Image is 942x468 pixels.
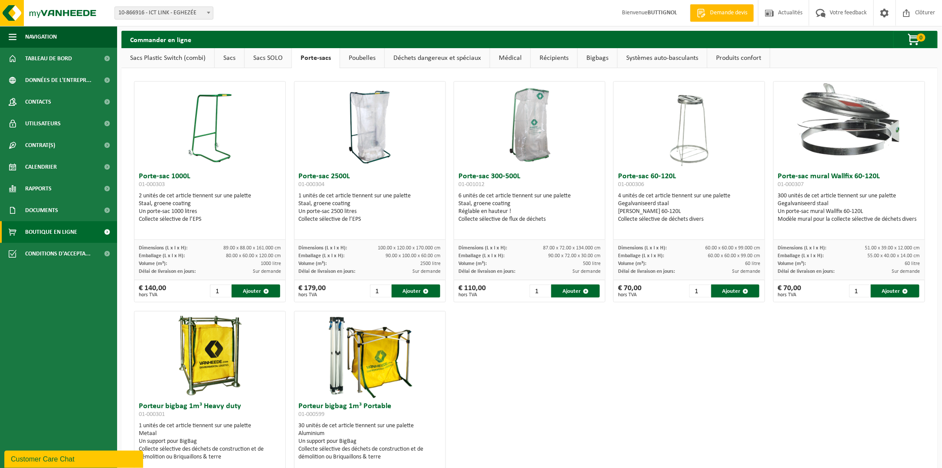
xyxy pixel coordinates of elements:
div: Un support pour BigBag [139,438,281,445]
span: hors TVA [778,292,801,298]
span: 60.00 x 60.00 x 99.000 cm [705,245,760,251]
div: 6 unités de cet article tiennent sur une palette [458,192,601,223]
span: Calendrier [25,156,57,178]
h3: Porte-sac 1000L [139,173,281,190]
div: Staal, groene coating [139,200,281,208]
div: 30 unités de cet article tiennent sur une palette [299,422,441,461]
span: 90.00 x 72.00 x 30.00 cm [548,253,601,259]
img: 01-000599 [327,311,413,398]
span: Emballage (L x l x H): [778,253,824,259]
button: Ajouter [551,285,600,298]
span: Tableau de bord [25,48,72,69]
input: 1 [370,285,391,298]
span: Sur demande [413,269,441,274]
strong: BUTTIGNOL [648,10,677,16]
span: 80.00 x 60.00 x 120.00 cm [226,253,281,259]
span: Dimensions (L x l x H): [778,245,827,251]
span: 0 [917,33,926,42]
button: Ajouter [392,285,440,298]
input: 1 [689,285,710,298]
span: 01-000304 [299,181,325,188]
a: Récipients [531,48,577,68]
span: Délai de livraison en jours: [139,269,196,274]
span: 10-866916 - ICT LINK - EGHEZÉE [115,7,213,19]
span: 51.00 x 39.00 x 12.000 cm [865,245,920,251]
div: Metaal [139,430,281,438]
div: [PERSON_NAME] 60-120L [618,208,760,216]
span: 90.00 x 100.00 x 60.00 cm [386,253,441,259]
h3: Porte-sac 300-500L [458,173,601,190]
div: Modèle mural pour la collecte sélective de déchets divers [778,216,920,223]
span: Volume (m³): [139,261,167,266]
button: Ajouter [232,285,280,298]
div: € 179,00 [299,285,326,298]
span: Données de l'entrepr... [25,69,92,91]
a: Demande devis [690,4,754,22]
a: Produits confort [707,48,770,68]
div: Un porte-sac mural Wallfix 60-120L [778,208,920,216]
div: 1 unités de cet article tiennent sur une palette [299,192,441,223]
h3: Porteur bigbag 1m³ Portable [299,403,441,420]
div: € 70,00 [618,285,641,298]
span: 60 litre [905,261,920,266]
div: € 70,00 [778,285,801,298]
button: 0 [893,31,937,48]
span: Conditions d'accepta... [25,243,91,265]
input: 1 [530,285,550,298]
div: Collecte sélective des déchets de construction et de démolition ou Briquaillons & terre [299,445,441,461]
span: Dimensions (L x l x H): [618,245,667,251]
span: Rapports [25,178,52,200]
div: Gegalvaniseerd staal [618,200,760,208]
span: 60 litre [745,261,760,266]
span: 01-001012 [458,181,484,188]
span: 89.00 x 88.00 x 161.000 cm [223,245,281,251]
a: Bigbags [578,48,617,68]
input: 1 [210,285,231,298]
span: Volume (m³): [618,261,646,266]
span: Sur demande [892,269,920,274]
h2: Commander en ligne [121,31,200,48]
span: Demande devis [708,9,749,17]
a: Systèmes auto-basculants [618,48,707,68]
div: Réglable en hauteur ! [458,208,601,216]
span: Boutique en ligne [25,221,77,243]
span: 2500 litre [421,261,441,266]
a: Médical [490,48,530,68]
span: 60.00 x 60.00 x 99.00 cm [708,253,760,259]
div: Collecte sélective de l’EPS [139,216,281,223]
span: 100.00 x 120.00 x 170.000 cm [378,245,441,251]
a: Poubelles [340,48,384,68]
span: Documents [25,200,58,221]
span: 87.00 x 72.00 x 134.000 cm [543,245,601,251]
span: Volume (m³): [458,261,487,266]
span: Volume (m³): [778,261,806,266]
div: 4 unités de cet article tiennent sur une palette [618,192,760,223]
input: 1 [849,285,870,298]
div: Un support pour BigBag [299,438,441,445]
span: Dimensions (L x l x H): [299,245,347,251]
div: Collecte sélective de déchets divers [618,216,760,223]
img: 01-001012 [486,82,573,168]
button: Ajouter [711,285,760,298]
img: 01-000307 [774,82,925,157]
span: hors TVA [299,292,326,298]
span: Emballage (L x l x H): [458,253,504,259]
div: Staal, groene coating [458,200,601,208]
div: 300 unités de cet article tiennent sur une palette [778,192,920,223]
a: Porte-sacs [292,48,340,68]
div: 2 unités de cet article tiennent sur une palette [139,192,281,223]
span: Sur demande [572,269,601,274]
span: 55.00 x 40.00 x 14.00 cm [868,253,920,259]
div: Un porte-sac 1000 litres [139,208,281,216]
span: Contacts [25,91,51,113]
span: Navigation [25,26,57,48]
h3: Porte-sac mural Wallfix 60-120L [778,173,920,190]
iframe: chat widget [4,449,145,468]
span: Délai de livraison en jours: [299,269,356,274]
span: 01-000303 [139,181,165,188]
div: Staal, groene coating [299,200,441,208]
div: € 140,00 [139,285,166,298]
div: Un porte-sac 2500 litres [299,208,441,216]
div: Collecte sélective des déchets de construction et de démolition ou Briquaillons & terre [139,445,281,461]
